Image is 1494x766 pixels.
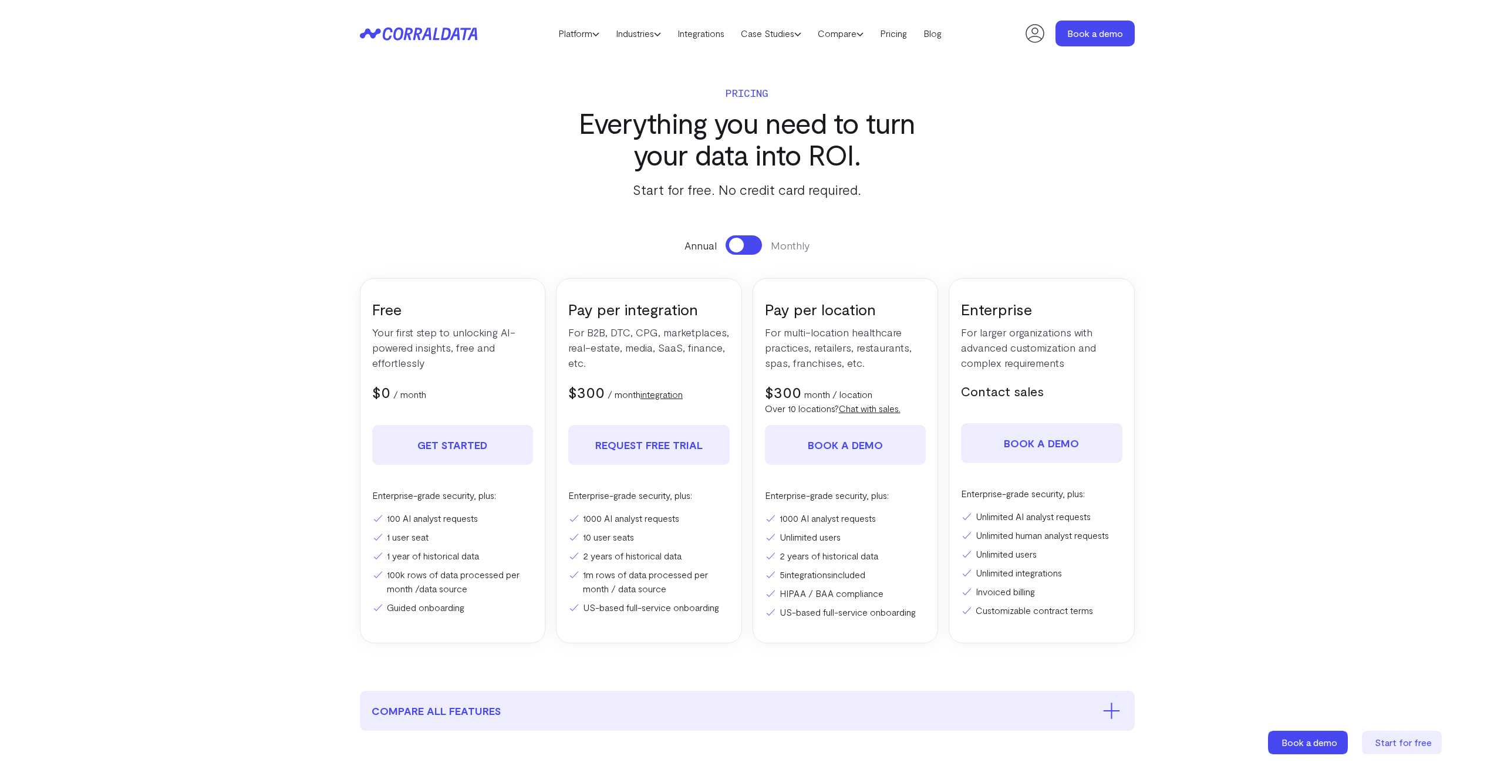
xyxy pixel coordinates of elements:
[961,487,1122,501] p: Enterprise-grade security, plus:
[568,600,730,615] li: US-based full-service onboarding
[419,583,467,594] a: data source
[608,25,669,42] a: Industries
[765,586,926,600] li: HIPAA / BAA compliance
[372,325,534,370] p: Your first step to unlocking AI-powered insights, free and effortlessly
[733,25,810,42] a: Case Studies
[568,511,730,525] li: 1000 AI analyst requests
[372,600,534,615] li: Guided onboarding
[372,568,534,596] li: 100k rows of data processed per month /
[961,423,1122,463] a: Book a demo
[1268,731,1350,754] a: Book a demo
[568,299,730,319] h3: Pay per integration
[961,382,1122,400] h5: Contact sales
[765,325,926,370] p: For multi-location healthcare practices, retailers, restaurants, spas, franchises, etc.
[765,605,926,619] li: US-based full-service onboarding
[771,238,810,253] span: Monthly
[765,568,926,582] li: 5 included
[961,528,1122,542] li: Unlimited human analyst requests
[804,387,872,401] p: month / location
[915,25,950,42] a: Blog
[372,383,390,401] span: $0
[765,425,926,465] a: Book a demo
[372,549,534,563] li: 1 year of historical data
[1281,737,1337,748] span: Book a demo
[372,488,534,502] p: Enterprise-grade security, plus:
[765,401,926,416] p: Over 10 locations?
[568,325,730,370] p: For B2B, DTC, CPG, marketplaces, real-estate, media, SaaS, finance, etc.
[372,299,534,319] h3: Free
[872,25,915,42] a: Pricing
[961,566,1122,580] li: Unlimited integrations
[839,403,901,414] a: Chat with sales.
[557,179,938,200] p: Start for free. No credit card required.
[765,299,926,319] h3: Pay per location
[557,85,938,101] p: Pricing
[568,530,730,544] li: 10 user seats
[765,383,801,401] span: $300
[810,25,872,42] a: Compare
[393,387,426,401] p: / month
[372,425,534,465] a: Get Started
[961,603,1122,617] li: Customizable contract terms
[557,107,938,170] h3: Everything you need to turn your data into ROI.
[961,325,1122,370] p: For larger organizations with advanced customization and complex requirements
[550,25,608,42] a: Platform
[961,509,1122,524] li: Unlimited AI analyst requests
[608,387,683,401] p: / month
[1055,21,1135,46] a: Book a demo
[961,585,1122,599] li: Invoiced billing
[360,691,1135,731] button: compare all features
[568,425,730,465] a: REQUEST FREE TRIAL
[1362,731,1444,754] a: Start for free
[372,511,534,525] li: 100 AI analyst requests
[640,389,683,400] a: integration
[684,238,717,253] span: Annual
[961,299,1122,319] h3: Enterprise
[568,568,730,596] li: 1m rows of data processed per month / data source
[961,547,1122,561] li: Unlimited users
[372,530,534,544] li: 1 user seat
[568,549,730,563] li: 2 years of historical data
[765,488,926,502] p: Enterprise-grade security, plus:
[568,383,605,401] span: $300
[785,569,831,580] a: integrations
[765,530,926,544] li: Unlimited users
[669,25,733,42] a: Integrations
[765,549,926,563] li: 2 years of historical data
[568,488,730,502] p: Enterprise-grade security, plus:
[1375,737,1432,748] span: Start for free
[765,511,926,525] li: 1000 AI analyst requests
